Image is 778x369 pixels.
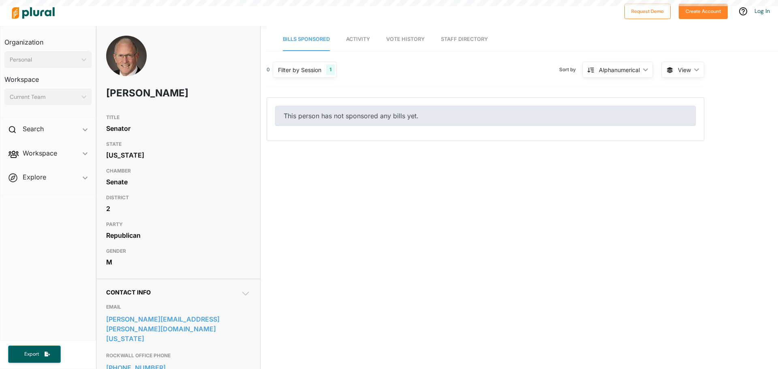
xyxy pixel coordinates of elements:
h2: Search [23,124,44,133]
h3: EMAIL [106,302,250,312]
div: 0 [267,66,270,73]
a: Staff Directory [441,28,488,51]
a: Log In [754,7,770,15]
img: Headshot of Bob Hall [106,36,147,92]
h3: STATE [106,139,250,149]
a: Create Account [679,6,728,15]
div: 1 [326,64,335,75]
h3: GENDER [106,246,250,256]
span: Activity [346,36,370,42]
div: [US_STATE] [106,149,250,161]
button: Create Account [679,4,728,19]
a: Request Demo [624,6,671,15]
h3: DISTRICT [106,193,250,203]
div: Alphanumerical [599,66,640,74]
h1: [PERSON_NAME] [106,81,192,105]
h3: CHAMBER [106,166,250,176]
h3: Workspace [4,68,92,85]
div: Current Team [10,93,78,101]
span: View [678,66,691,74]
span: Vote History [386,36,425,42]
div: Senate [106,176,250,188]
div: M [106,256,250,268]
div: 2 [106,203,250,215]
div: This person has not sponsored any bills yet. [275,106,696,126]
div: Senator [106,122,250,134]
button: Request Demo [624,4,671,19]
span: Bills Sponsored [283,36,330,42]
div: Republican [106,229,250,241]
div: Personal [10,55,78,64]
span: Sort by [559,66,582,73]
a: [PERSON_NAME][EMAIL_ADDRESS][PERSON_NAME][DOMAIN_NAME][US_STATE] [106,313,250,345]
h3: TITLE [106,113,250,122]
a: Activity [346,28,370,51]
div: Filter by Session [278,66,321,74]
button: Export [8,346,61,363]
h3: Organization [4,30,92,48]
span: Contact Info [106,289,151,296]
h3: PARTY [106,220,250,229]
h3: ROCKWALL OFFICE PHONE [106,351,250,360]
span: Export [19,351,45,358]
a: Vote History [386,28,425,51]
a: Bills Sponsored [283,28,330,51]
